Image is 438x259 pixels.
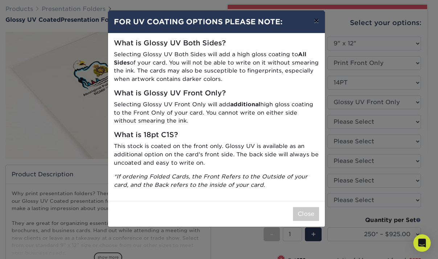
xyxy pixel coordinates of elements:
[308,11,325,31] button: ×
[114,142,319,167] p: This stock is coated on the front only. Glossy UV is available as an additional option on the car...
[114,100,319,125] p: Selecting Glossy UV Front Only will add high gloss coating to the Front Only of your card. You ca...
[114,131,319,139] h5: What is 18pt C1S?
[114,51,306,66] strong: All Sides
[413,234,431,252] div: Open Intercom Messenger
[114,50,319,83] p: Selecting Glossy UV Both Sides will add a high gloss coating to of your card. You will not be abl...
[114,89,319,98] h5: What is Glossy UV Front Only?
[114,16,319,27] h4: FOR UV COATING OPTIONS PLEASE NOTE:
[114,39,319,48] h5: What is Glossy UV Both Sides?
[114,173,307,188] i: *If ordering Folded Cards, the Front Refers to the Outside of your card, and the Back refers to t...
[293,207,319,221] button: Close
[230,101,260,108] strong: additional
